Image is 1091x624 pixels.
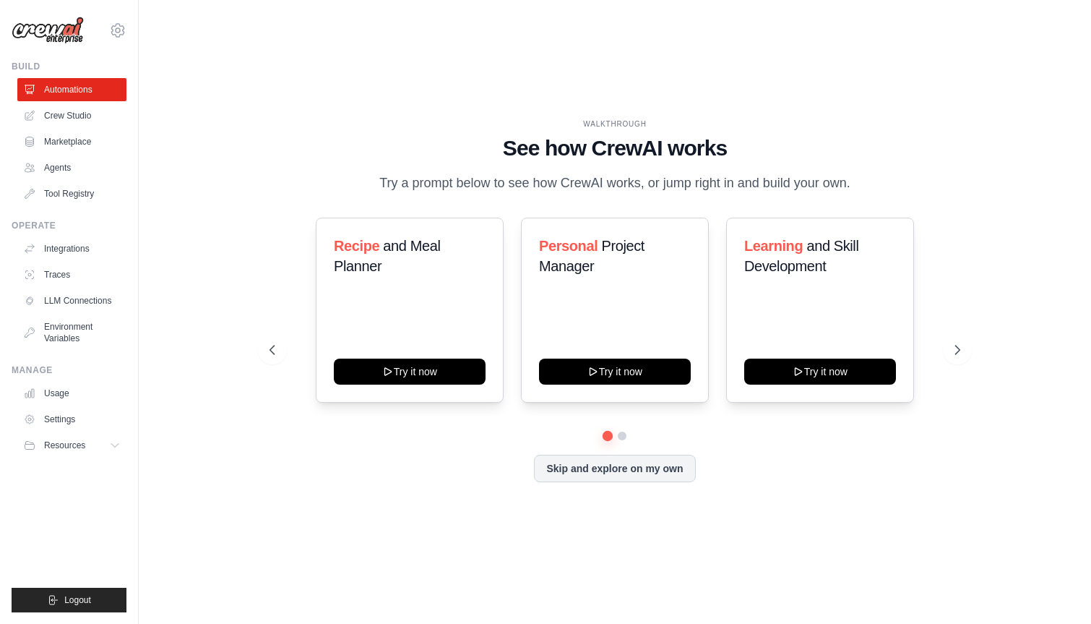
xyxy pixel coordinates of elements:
[539,238,644,274] span: Project Manager
[534,455,695,482] button: Skip and explore on my own
[539,238,598,254] span: Personal
[17,78,126,101] a: Automations
[17,382,126,405] a: Usage
[44,440,85,451] span: Resources
[334,359,486,385] button: Try it now
[17,237,126,260] a: Integrations
[17,130,126,153] a: Marketplace
[744,238,858,274] span: and Skill Development
[64,594,91,606] span: Logout
[744,359,896,385] button: Try it now
[17,289,126,312] a: LLM Connections
[372,173,858,194] p: Try a prompt below to see how CrewAI works, or jump right in and build your own.
[12,61,126,72] div: Build
[334,238,379,254] span: Recipe
[17,263,126,286] a: Traces
[12,17,84,44] img: Logo
[17,434,126,457] button: Resources
[744,238,803,254] span: Learning
[269,119,960,129] div: WALKTHROUGH
[17,315,126,350] a: Environment Variables
[17,408,126,431] a: Settings
[334,238,440,274] span: and Meal Planner
[12,588,126,612] button: Logout
[269,135,960,161] h1: See how CrewAI works
[17,182,126,205] a: Tool Registry
[17,156,126,179] a: Agents
[12,220,126,231] div: Operate
[12,364,126,376] div: Manage
[17,104,126,127] a: Crew Studio
[539,359,691,385] button: Try it now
